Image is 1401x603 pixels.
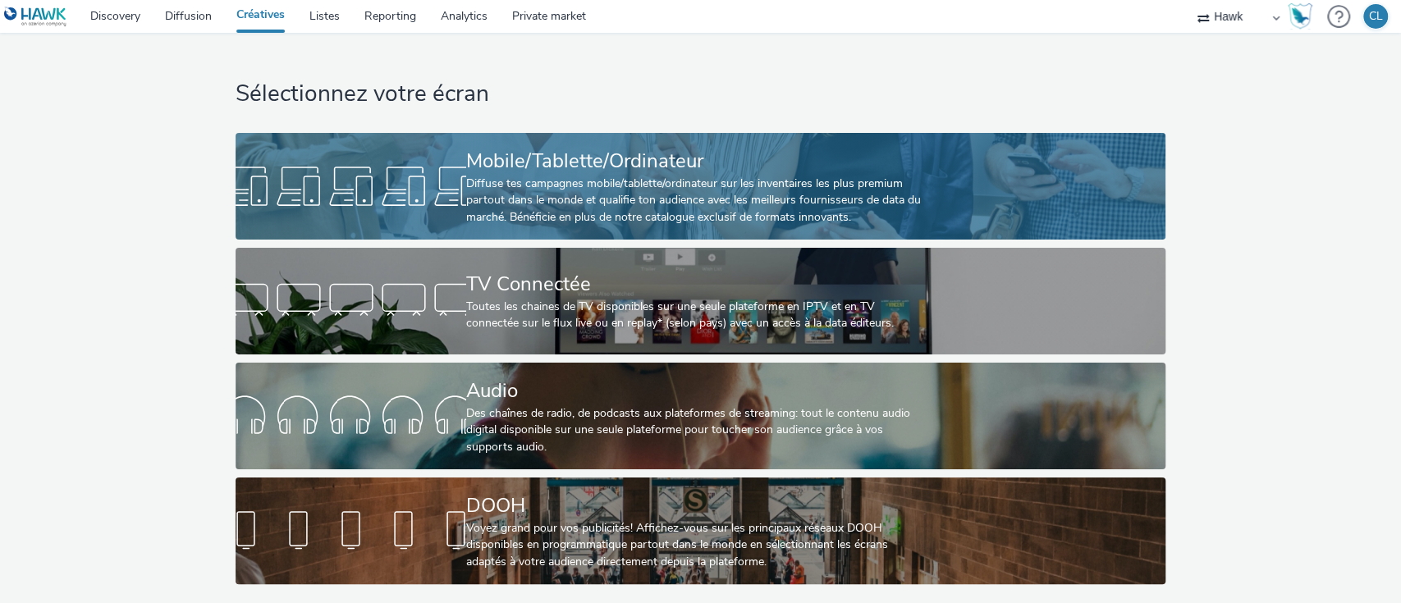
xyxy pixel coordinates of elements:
[236,477,1165,584] a: DOOHVoyez grand pour vos publicités! Affichez-vous sur les principaux réseaux DOOH disponibles en...
[466,520,928,570] div: Voyez grand pour vos publicités! Affichez-vous sur les principaux réseaux DOOH disponibles en pro...
[1288,3,1312,30] img: Hawk Academy
[236,248,1165,354] a: TV ConnectéeToutes les chaines de TV disponibles sur une seule plateforme en IPTV et en TV connec...
[466,147,928,176] div: Mobile/Tablette/Ordinateur
[466,405,928,455] div: Des chaînes de radio, de podcasts aux plateformes de streaming: tout le contenu audio digital dis...
[1288,3,1319,30] a: Hawk Academy
[236,363,1165,469] a: AudioDes chaînes de radio, de podcasts aux plateformes de streaming: tout le contenu audio digita...
[236,79,1165,110] h1: Sélectionnez votre écran
[466,299,928,332] div: Toutes les chaines de TV disponibles sur une seule plateforme en IPTV et en TV connectée sur le f...
[1369,4,1383,29] div: CL
[236,133,1165,240] a: Mobile/Tablette/OrdinateurDiffuse tes campagnes mobile/tablette/ordinateur sur les inventaires le...
[466,491,928,520] div: DOOH
[4,7,67,27] img: undefined Logo
[466,270,928,299] div: TV Connectée
[466,377,928,405] div: Audio
[466,176,928,226] div: Diffuse tes campagnes mobile/tablette/ordinateur sur les inventaires les plus premium partout dan...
